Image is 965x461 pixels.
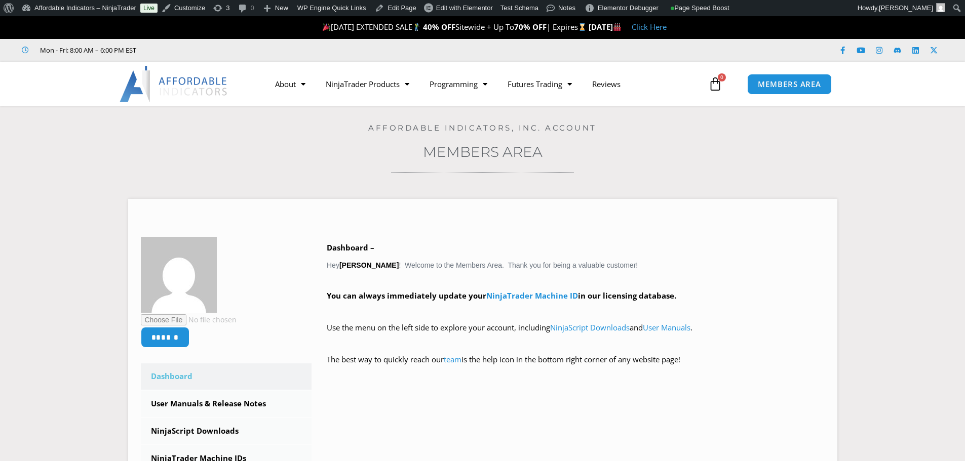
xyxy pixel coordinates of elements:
[327,242,374,253] b: Dashboard –
[320,22,589,32] span: [DATE] EXTENDED SALE Sitewide + Up To | Expires
[514,22,547,32] strong: 70% OFF
[327,321,825,349] p: Use the menu on the left side to explore your account, including and .
[643,322,690,332] a: User Manuals
[423,22,455,32] strong: 40% OFF
[582,72,631,96] a: Reviews
[327,241,825,381] div: Hey ! Welcome to the Members Area. Thank you for being a valuable customer!
[423,143,543,160] a: Members Area
[141,237,217,313] img: f001ef26cfeba832032fa05eb7a51d5e134d8c0795fe1447f1a4c4a3fd7a8bf6
[758,80,821,88] span: MEMBERS AREA
[419,72,497,96] a: Programming
[120,66,228,102] img: LogoAI | Affordable Indicators – NinjaTrader
[413,23,420,31] img: 🏌️‍♂️
[486,290,578,301] a: NinjaTrader Machine ID
[632,22,667,32] a: Click Here
[436,4,493,12] span: Edit with Elementor
[323,23,330,31] img: 🎉
[150,45,302,55] iframe: Customer reviews powered by Trustpilot
[141,418,312,444] a: NinjaScript Downloads
[37,44,136,56] span: Mon - Fri: 8:00 AM – 6:00 PM EST
[265,72,706,96] nav: Menu
[718,73,726,81] span: 0
[497,72,582,96] a: Futures Trading
[589,22,622,32] strong: [DATE]
[327,353,825,381] p: The best way to quickly reach our is the help icon in the bottom right corner of any website page!
[693,69,738,99] a: 0
[140,4,158,13] a: Live
[265,72,316,96] a: About
[368,123,597,133] a: Affordable Indicators, Inc. Account
[879,4,933,12] span: [PERSON_NAME]
[141,363,312,390] a: Dashboard
[339,261,399,269] strong: [PERSON_NAME]
[550,322,630,332] a: NinjaScript Downloads
[578,23,586,31] img: ⌛
[141,391,312,417] a: User Manuals & Release Notes
[747,74,832,95] a: MEMBERS AREA
[444,354,461,364] a: team
[316,72,419,96] a: NinjaTrader Products
[613,23,621,31] img: 🏭
[327,290,676,301] strong: You can always immediately update your in our licensing database.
